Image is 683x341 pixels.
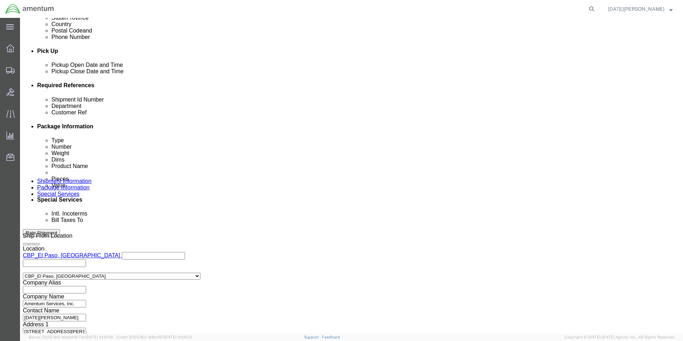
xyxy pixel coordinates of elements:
a: Support [304,335,322,339]
span: Copyright © [DATE]-[DATE] Agistix Inc., All Rights Reserved [564,334,674,340]
img: logo [5,4,54,14]
span: [DATE] 10:06:13 [164,335,192,339]
button: [DATE][PERSON_NAME] [608,5,673,13]
span: [DATE] 10:10:00 [85,335,113,339]
a: Feedback [322,335,340,339]
span: Noel Arrieta [608,5,664,13]
iframe: FS Legacy Container [20,18,683,333]
span: Client: 2025.18.0-198a450 [116,335,192,339]
span: Server: 2025.18.0-a0edd1917ac [29,335,113,339]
